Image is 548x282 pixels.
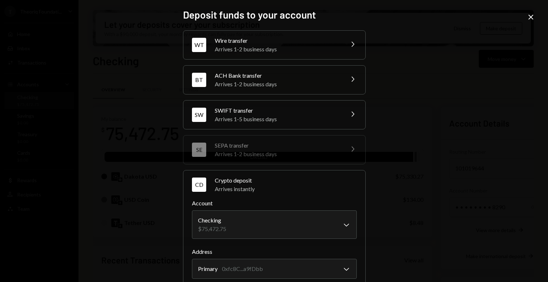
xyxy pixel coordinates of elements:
div: Arrives 1-2 business days [215,80,340,88]
div: Crypto deposit [215,176,357,185]
div: Arrives 1-2 business days [215,150,340,158]
h2: Deposit funds to your account [183,8,365,22]
div: BT [192,73,206,87]
div: 0xfc8C...a9fDbb [222,265,263,273]
button: SESEPA transferArrives 1-2 business days [183,135,365,164]
div: CD [192,178,206,192]
button: Account [192,210,357,239]
div: WT [192,38,206,52]
div: Arrives 1-2 business days [215,45,340,53]
button: BTACH Bank transferArrives 1-2 business days [183,66,365,94]
div: SW [192,108,206,122]
button: CDCrypto depositArrives instantly [183,170,365,199]
label: Address [192,247,357,256]
div: SWIFT transfer [215,106,340,115]
button: WTWire transferArrives 1-2 business days [183,31,365,59]
button: SWSWIFT transferArrives 1-5 business days [183,101,365,129]
div: Arrives instantly [215,185,357,193]
div: Wire transfer [215,36,340,45]
div: SE [192,143,206,157]
div: SEPA transfer [215,141,340,150]
div: Arrives 1-5 business days [215,115,340,123]
label: Account [192,199,357,207]
button: Address [192,259,357,279]
div: ACH Bank transfer [215,71,340,80]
